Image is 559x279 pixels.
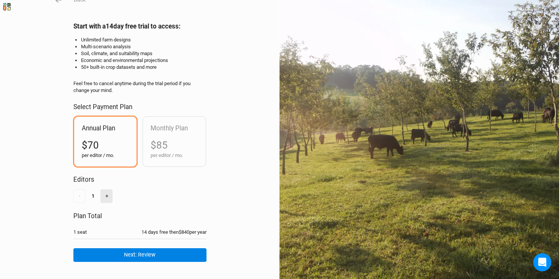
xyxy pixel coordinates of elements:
[82,124,129,132] h2: Annual Plan
[81,57,206,64] li: Economic and environmental projections
[100,189,113,203] button: +
[74,117,137,166] div: Annual Plan$70per editor / mo.
[151,139,168,151] span: $85
[81,64,206,71] li: 50+ built-in crop datasets and more
[73,212,206,220] h2: Plan Total
[81,36,206,43] li: Unlimited farm designs
[73,176,206,183] h2: Editors
[143,117,206,166] div: Monthly Plan$85per editor / mo.
[73,229,87,236] div: 1 seat
[73,248,206,262] button: Next: Review
[73,22,206,30] h2: Start with a 14 day free trial to access:
[73,80,206,94] div: Feel free to cancel anytime during the trial period if you change your mind.
[81,50,206,57] li: Soil, climate, and suitability maps
[151,124,198,132] h2: Monthly Plan
[82,139,99,151] span: $70
[73,189,86,203] button: -
[151,152,198,159] div: per editor / mo.
[73,103,206,111] h2: Select Payment Plan
[141,229,206,236] div: 14 days free then $840 per year
[82,152,129,159] div: per editor / mo.
[81,43,206,50] li: Multi-scenario analysis
[533,253,551,271] iframe: Intercom live chat
[92,193,94,200] div: 1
